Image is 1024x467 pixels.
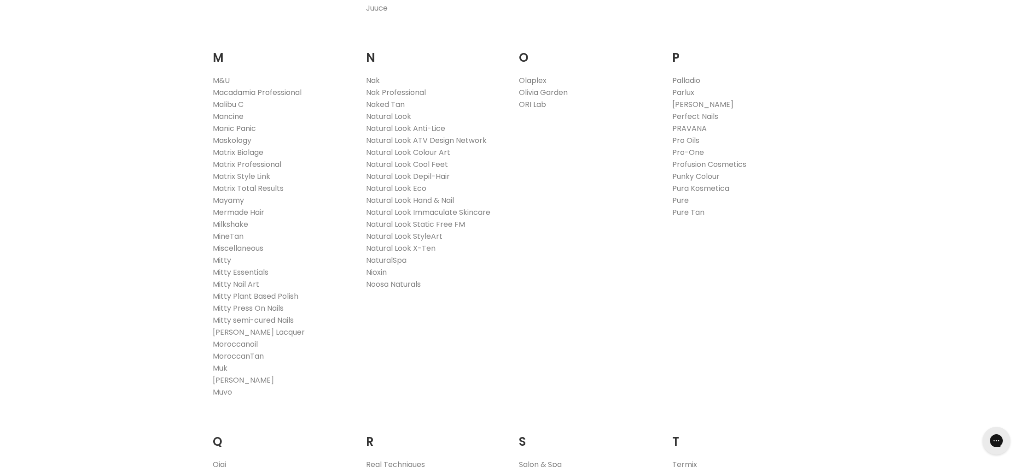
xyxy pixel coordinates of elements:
a: Mitty Nail Art [213,279,259,290]
a: Nak [366,75,380,86]
a: Palladio [672,75,700,86]
a: Muk [213,363,227,373]
a: Natural Look Eco [366,183,426,194]
a: Olaplex [519,75,547,86]
a: Natural Look Hand & Nail [366,195,454,206]
a: Natural Look Anti-Lice [366,123,445,134]
a: Malibu C [213,99,244,110]
a: MoroccanTan [213,351,264,361]
a: Nioxin [366,267,387,278]
a: Natural Look Immaculate Skincare [366,207,490,218]
a: Natural Look [366,111,411,122]
a: Natural Look StyleArt [366,231,442,242]
h2: O [519,36,658,67]
a: Matrix Professional [213,159,281,170]
a: M&U [213,75,230,86]
a: Natural Look Cool Feet [366,159,448,170]
a: Nak Professional [366,87,426,98]
a: Natural Look X-Ten [366,243,436,254]
a: Punky Colour [672,171,720,182]
h2: R [366,420,506,451]
a: Natural Look ATV Design Network [366,135,487,146]
h2: T [672,420,812,451]
a: [PERSON_NAME] [672,99,733,110]
a: Milkshake [213,219,248,230]
a: Natural Look Colour Art [366,147,450,158]
a: Parlux [672,87,694,98]
a: Juuce [366,3,388,13]
a: Pro Oils [672,135,699,146]
a: [PERSON_NAME] Lacquer [213,327,305,337]
a: Manic Panic [213,123,256,134]
a: Maskology [213,135,251,146]
a: Mayamy [213,195,244,206]
a: Mermade Hair [213,207,264,218]
a: Olivia Garden [519,87,568,98]
a: Pro-One [672,147,704,158]
a: Matrix Total Results [213,183,284,194]
a: ORI Lab [519,99,546,110]
a: Natural Look Static Free FM [366,219,465,230]
a: Naked Tan [366,99,405,110]
a: Moroccanoil [213,339,258,349]
a: Mancine [213,111,244,122]
a: Pure [672,195,689,206]
h2: M [213,36,352,67]
h2: P [672,36,812,67]
a: [PERSON_NAME] [213,375,274,385]
a: Mitty Press On Nails [213,303,284,313]
a: Macadamia Professional [213,87,302,98]
a: MineTan [213,231,244,242]
a: Pura Kosmetica [672,183,729,194]
a: Profusion Cosmetics [672,159,746,170]
a: Miscellaneous [213,243,263,254]
h2: N [366,36,506,67]
a: Noosa Naturals [366,279,421,290]
a: Natural Look Depil-Hair [366,171,450,182]
iframe: Gorgias live chat messenger [978,424,1015,458]
a: Muvo [213,387,232,397]
a: Pure Tan [672,207,704,218]
a: Mitty semi-cured Nails [213,315,294,325]
h2: Q [213,420,352,451]
a: Mitty Plant Based Polish [213,291,298,301]
a: PRAVANA [672,123,707,134]
h2: S [519,420,658,451]
a: Mitty [213,255,231,266]
a: Mitty Essentials [213,267,268,278]
a: Perfect Nails [672,111,718,122]
a: Matrix Biolage [213,147,263,158]
a: NaturalSpa [366,255,407,266]
a: Matrix Style Link [213,171,270,182]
